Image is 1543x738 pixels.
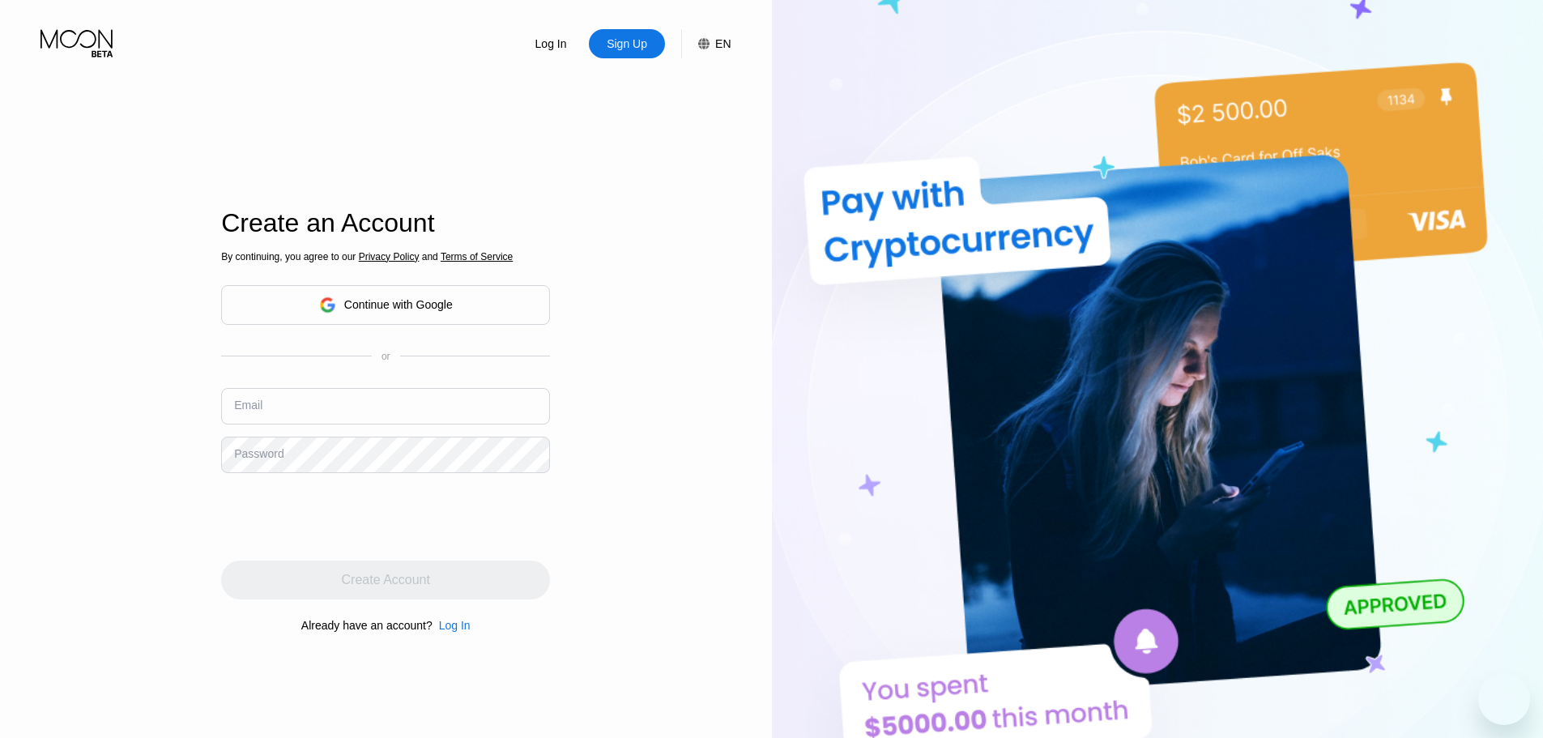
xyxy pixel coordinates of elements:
[221,285,550,325] div: Continue with Google
[605,36,649,52] div: Sign Up
[221,485,467,548] iframe: reCAPTCHA
[234,399,262,412] div: Email
[433,619,471,632] div: Log In
[715,37,731,50] div: EN
[359,251,420,262] span: Privacy Policy
[381,351,390,362] div: or
[221,251,550,262] div: By continuing, you agree to our
[439,619,471,632] div: Log In
[441,251,513,262] span: Terms of Service
[513,29,589,58] div: Log In
[1478,673,1530,725] iframe: Mesajlaşma penceresini başlatma düğmesi
[344,298,453,311] div: Continue with Google
[221,208,550,238] div: Create an Account
[419,251,441,262] span: and
[534,36,569,52] div: Log In
[301,619,433,632] div: Already have an account?
[589,29,665,58] div: Sign Up
[681,29,731,58] div: EN
[234,447,283,460] div: Password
